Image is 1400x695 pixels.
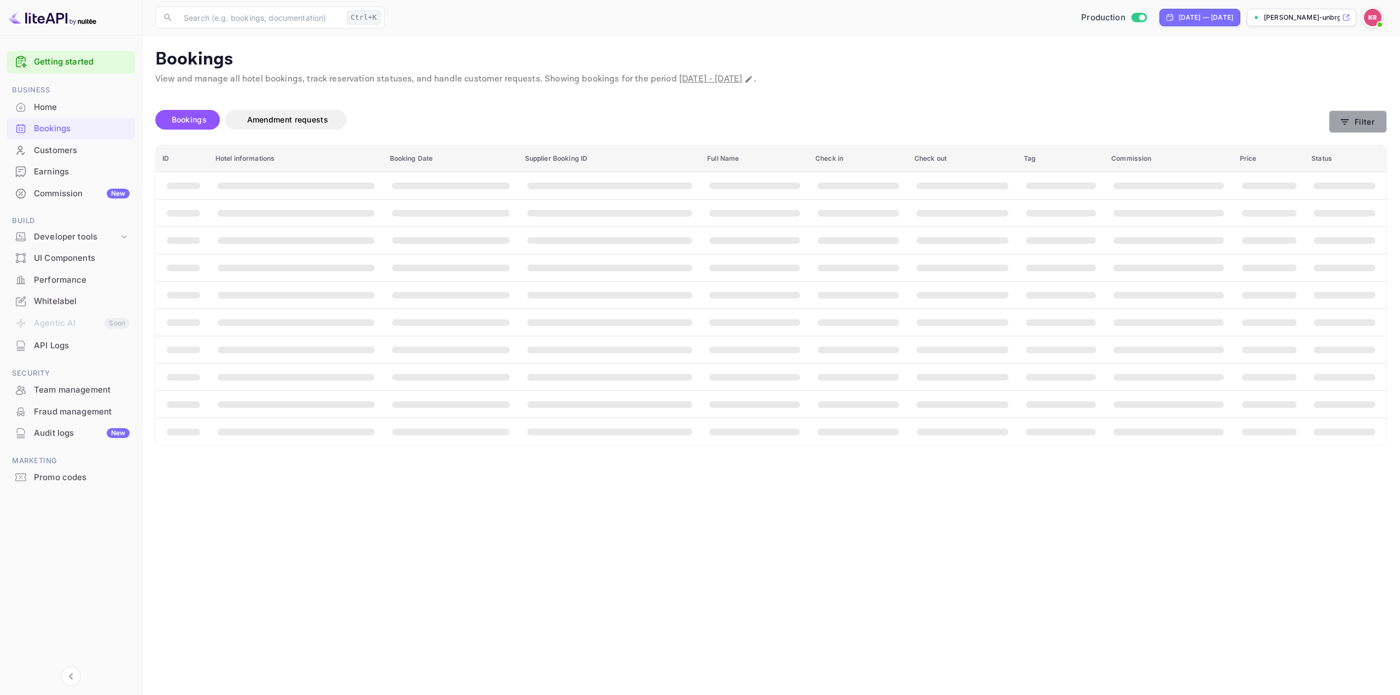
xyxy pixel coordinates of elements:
div: Commission [34,188,130,200]
div: Customers [34,144,130,157]
div: Earnings [7,161,135,183]
div: Team management [7,379,135,401]
a: API Logs [7,335,135,355]
p: Bookings [155,49,1387,71]
div: Bookings [7,118,135,139]
div: Switch to Sandbox mode [1077,11,1151,24]
div: Promo codes [7,467,135,488]
th: Check in [809,145,908,172]
button: Collapse navigation [61,667,81,686]
a: Whitelabel [7,291,135,311]
a: Performance [7,270,135,290]
a: Getting started [34,56,130,68]
th: Supplier Booking ID [518,145,701,172]
span: Bookings [172,115,207,124]
div: Home [7,97,135,118]
a: Earnings [7,161,135,182]
div: Fraud management [34,406,130,418]
a: Home [7,97,135,117]
div: Developer tools [7,227,135,247]
div: Ctrl+K [347,10,381,25]
a: UI Components [7,248,135,268]
input: Search (e.g. bookings, documentation) [177,7,342,28]
p: [PERSON_NAME]-unbrg.[PERSON_NAME]... [1264,13,1340,22]
span: Build [7,215,135,227]
div: Fraud management [7,401,135,423]
th: ID [156,145,209,172]
div: Whitelabel [7,291,135,312]
th: Price [1233,145,1305,172]
a: Promo codes [7,467,135,487]
th: Commission [1105,145,1233,172]
div: [DATE] — [DATE] [1179,13,1233,22]
div: Performance [7,270,135,291]
img: LiteAPI logo [9,9,96,26]
p: View and manage all hotel bookings, track reservation statuses, and handle customer requests. Sho... [155,73,1387,86]
img: Kobus Roux [1364,9,1381,26]
div: Audit logs [34,427,130,440]
div: Getting started [7,51,135,73]
button: Filter [1329,110,1387,133]
div: Customers [7,140,135,161]
a: Fraud management [7,401,135,422]
th: Tag [1017,145,1105,172]
span: Security [7,367,135,379]
div: Performance [34,274,130,287]
th: Status [1305,145,1386,172]
div: Home [34,101,130,114]
div: API Logs [34,340,130,352]
div: Earnings [34,166,130,178]
a: Audit logsNew [7,423,135,443]
a: Team management [7,379,135,400]
th: Booking Date [383,145,518,172]
span: Marketing [7,455,135,467]
div: UI Components [34,252,130,265]
div: New [107,189,130,198]
span: Production [1081,11,1125,24]
div: Audit logsNew [7,423,135,444]
div: API Logs [7,335,135,357]
div: account-settings tabs [155,110,1329,130]
a: Customers [7,140,135,160]
div: Whitelabel [34,295,130,308]
div: CommissionNew [7,183,135,205]
th: Check out [908,145,1017,172]
th: Full Name [701,145,809,172]
th: Hotel informations [209,145,383,172]
div: Team management [34,384,130,396]
span: Business [7,84,135,96]
button: Change date range [743,74,754,85]
div: UI Components [7,248,135,269]
div: Bookings [34,122,130,135]
span: [DATE] - [DATE] [679,73,742,85]
a: CommissionNew [7,183,135,203]
div: Promo codes [34,471,130,484]
div: Developer tools [34,231,119,243]
div: New [107,428,130,438]
table: booking table [156,145,1386,445]
a: Bookings [7,118,135,138]
span: Amendment requests [247,115,328,124]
